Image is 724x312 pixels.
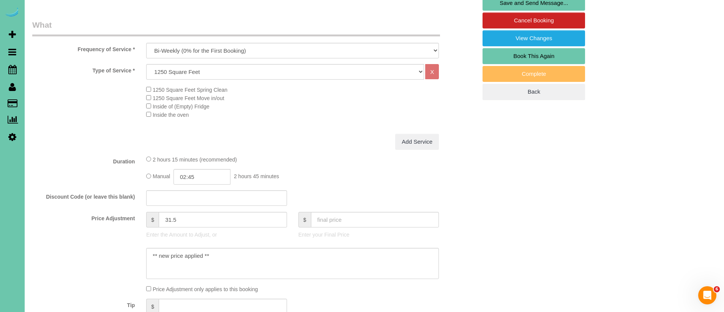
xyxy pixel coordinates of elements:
[5,8,20,18] img: Automaid Logo
[146,212,159,227] span: $
[153,112,189,118] span: Inside the oven
[698,286,716,304] iframe: Intercom live chat
[483,30,585,46] a: View Changes
[483,48,585,64] a: Book This Again
[27,155,140,165] label: Duration
[27,43,140,53] label: Frequency of Service *
[27,190,140,201] label: Discount Code (or leave this blank)
[153,87,227,93] span: 1250 Square Feet Spring Clean
[483,13,585,28] a: Cancel Booking
[395,134,439,150] a: Add Service
[27,64,140,74] label: Type of Service *
[146,231,287,238] p: Enter the Amount to Adjust, or
[32,19,440,36] legend: What
[483,84,585,100] a: Back
[311,212,439,227] input: final price
[153,286,258,292] span: Price Adjustment only applies to this booking
[27,299,140,309] label: Tip
[234,174,279,180] span: 2 hours 45 minutes
[298,212,311,227] span: $
[153,103,209,110] span: Inside of (Empty) Fridge
[714,286,720,292] span: 6
[153,95,224,101] span: 1250 Square Feet Move in/out
[153,174,170,180] span: Manual
[153,157,237,163] span: 2 hours 15 minutes (recommended)
[27,212,140,222] label: Price Adjustment
[298,231,439,238] p: Enter your Final Price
